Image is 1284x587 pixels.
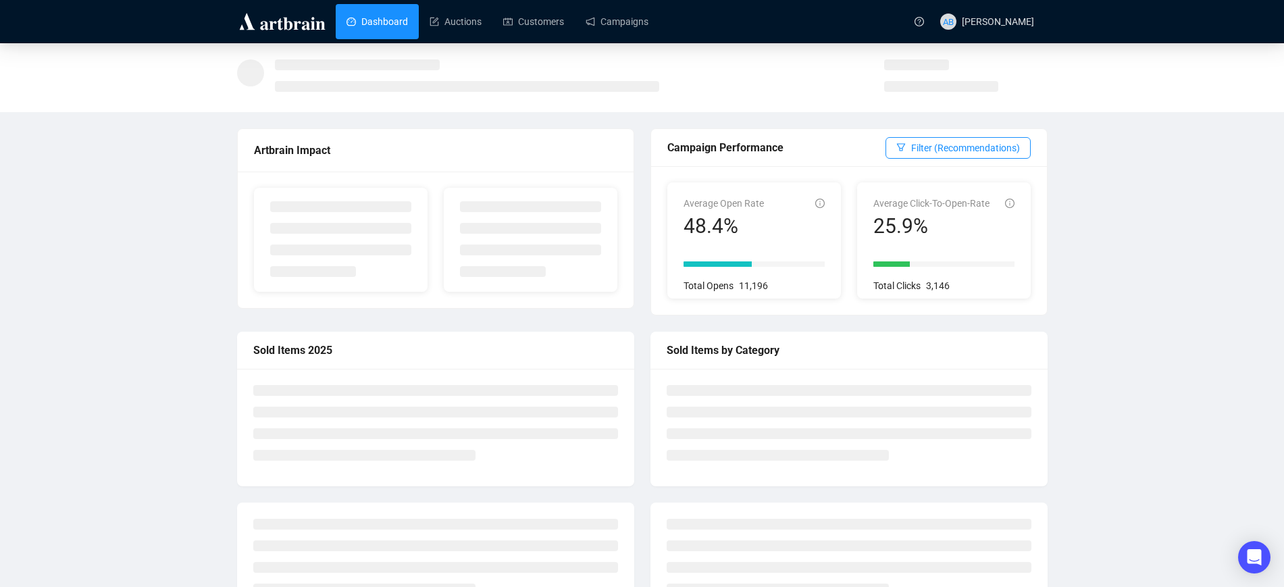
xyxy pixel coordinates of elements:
span: question-circle [915,17,924,26]
a: Customers [503,4,564,39]
img: logo [237,11,328,32]
div: Sold Items by Category [667,342,1031,359]
span: Average Open Rate [684,198,764,209]
div: Open Intercom Messenger [1238,541,1270,573]
button: Filter (Recommendations) [885,137,1031,159]
span: AB [942,14,954,28]
span: [PERSON_NAME] [962,16,1034,27]
span: Total Opens [684,280,734,291]
div: Sold Items 2025 [253,342,618,359]
a: Auctions [430,4,482,39]
span: 3,146 [926,280,950,291]
div: 48.4% [684,213,764,239]
a: Dashboard [346,4,408,39]
a: Campaigns [586,4,648,39]
span: info-circle [1005,199,1015,208]
span: 11,196 [739,280,768,291]
span: Average Click-To-Open-Rate [873,198,990,209]
span: filter [896,143,906,152]
div: 25.9% [873,213,990,239]
span: info-circle [815,199,825,208]
div: Artbrain Impact [254,142,617,159]
span: Filter (Recommendations) [911,141,1020,155]
span: Total Clicks [873,280,921,291]
div: Campaign Performance [667,139,885,156]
